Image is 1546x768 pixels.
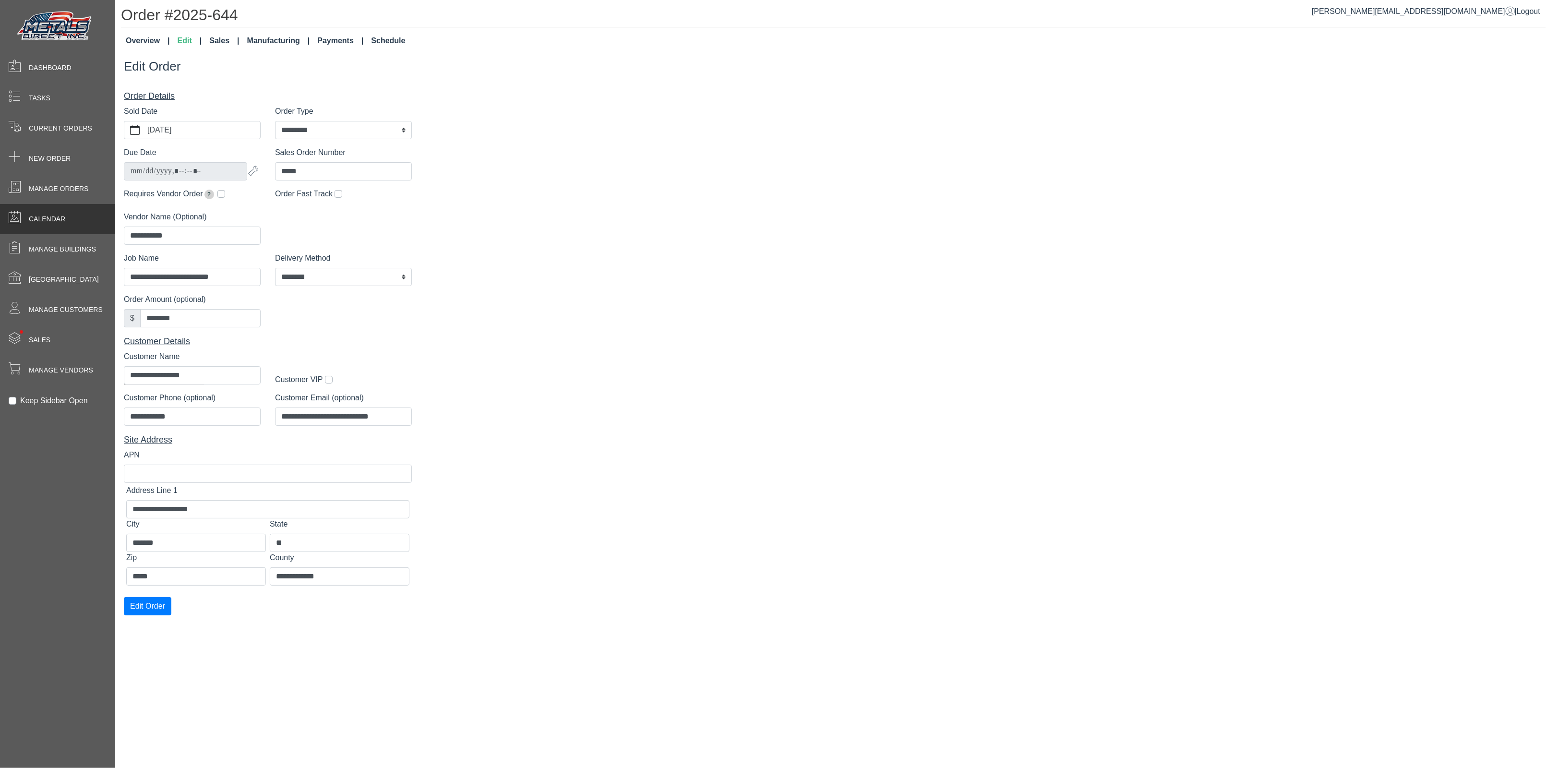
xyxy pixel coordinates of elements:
[124,59,694,74] h3: Edit Order
[124,309,141,327] div: $
[29,93,50,103] span: Tasks
[270,518,288,530] label: State
[275,106,313,117] label: Order Type
[275,252,331,264] label: Delivery Method
[29,214,65,224] span: Calendar
[243,31,314,50] a: Manufacturing
[124,252,159,264] label: Job Name
[29,123,92,133] span: Current Orders
[29,154,71,164] span: New Order
[1312,6,1540,17] div: |
[29,275,99,285] span: [GEOGRAPHIC_DATA]
[275,374,323,385] label: Customer VIP
[1312,7,1515,15] a: [PERSON_NAME][EMAIL_ADDRESS][DOMAIN_NAME]
[29,184,88,194] span: Manage Orders
[121,6,1546,27] h1: Order #2025-644
[313,31,367,50] a: Payments
[270,552,294,564] label: County
[29,305,103,315] span: Manage Customers
[14,9,96,44] img: Metals Direct Inc Logo
[124,188,216,200] label: Requires Vendor Order
[130,125,140,135] svg: calendar
[20,395,88,407] label: Keep Sidebar Open
[124,147,156,158] label: Due Date
[204,190,214,199] span: Extends due date by 2 weeks for pickup orders
[126,485,178,496] label: Address Line 1
[124,106,157,117] label: Sold Date
[126,518,140,530] label: City
[124,90,412,103] div: Order Details
[124,211,207,223] label: Vendor Name (Optional)
[275,392,364,404] label: Customer Email (optional)
[126,552,137,564] label: Zip
[275,147,346,158] label: Sales Order Number
[124,335,412,348] div: Customer Details
[124,433,412,446] div: Site Address
[124,597,171,615] button: Edit Order
[124,121,145,139] button: calendar
[29,63,72,73] span: Dashboard
[145,121,260,139] label: [DATE]
[275,188,333,200] label: Order Fast Track
[122,31,174,50] a: Overview
[29,335,50,345] span: Sales
[1517,7,1540,15] span: Logout
[9,316,34,348] span: •
[367,31,409,50] a: Schedule
[124,392,216,404] label: Customer Phone (optional)
[124,294,206,305] label: Order Amount (optional)
[124,449,140,461] label: APN
[124,351,180,362] label: Customer Name
[205,31,243,50] a: Sales
[174,31,206,50] a: Edit
[29,365,93,375] span: Manage Vendors
[29,244,96,254] span: Manage Buildings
